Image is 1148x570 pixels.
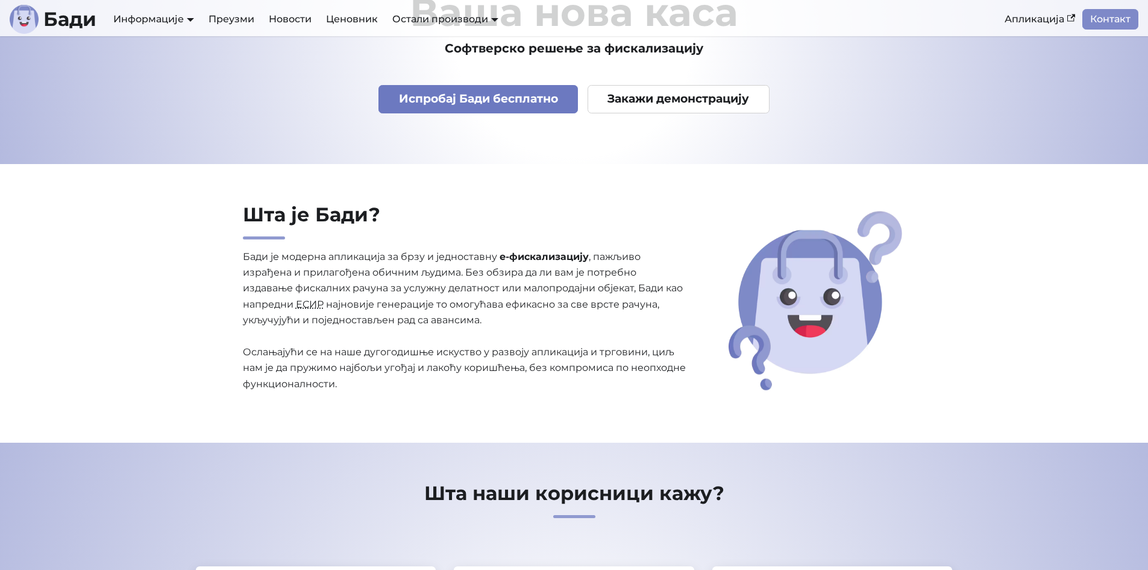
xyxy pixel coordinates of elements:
[319,9,385,30] a: Ценовник
[113,13,194,25] a: Информације
[243,203,688,239] h2: Шта је Бади?
[392,13,498,25] a: Остали производи
[378,85,578,113] a: Испробај Бади бесплатно
[500,251,589,262] strong: е-фискализацију
[10,5,96,34] a: ЛогоБади
[201,9,262,30] a: Преузми
[724,207,906,394] img: Шта је Бади?
[186,481,962,518] h2: Шта наши корисници кажу?
[10,5,39,34] img: Лого
[1082,9,1138,30] a: Контакт
[588,85,770,113] a: Закажи демонстрацију
[243,249,688,393] p: Бади је модерна апликација за брзу и једноставну , пажљиво израђена и прилагођена обичним људима....
[186,41,962,56] h3: Софтверско решење за фискализацију
[43,10,96,29] b: Бади
[262,9,319,30] a: Новости
[997,9,1082,30] a: Апликација
[296,299,324,310] abbr: Електронски систем за издавање рачуна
